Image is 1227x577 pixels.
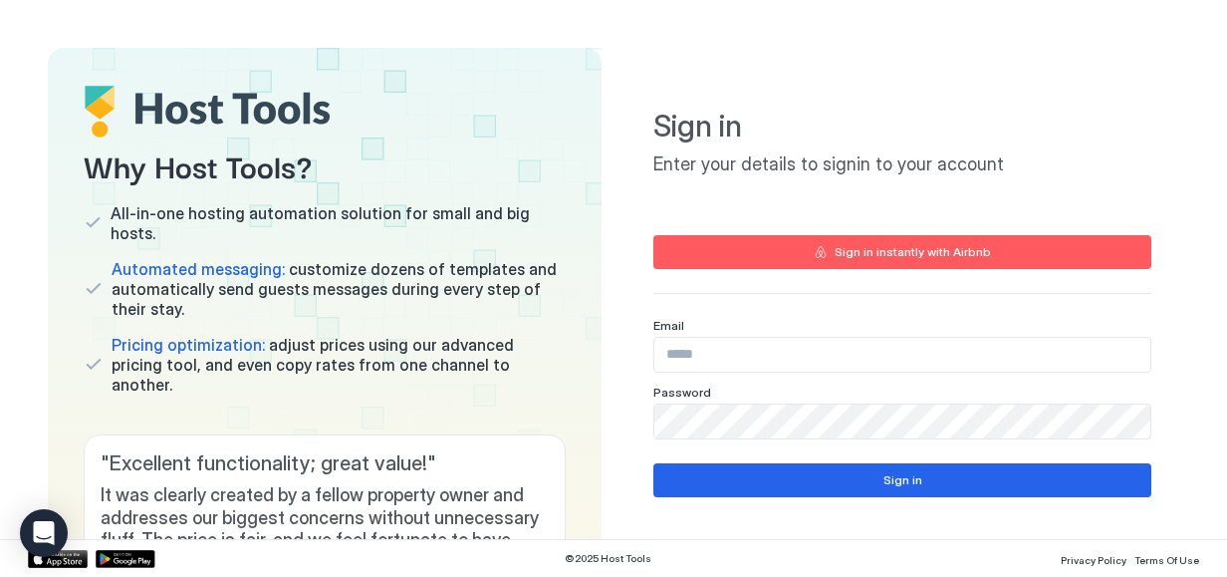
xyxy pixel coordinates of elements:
[883,471,922,489] div: Sign in
[1134,548,1199,569] a: Terms Of Use
[84,143,566,187] span: Why Host Tools?
[653,153,1151,176] span: Enter your details to signin to your account
[1134,554,1199,566] span: Terms Of Use
[654,405,1150,438] input: Input Field
[835,243,991,261] div: Sign in instantly with Airbnb
[653,108,1151,145] span: Sign in
[1061,548,1126,569] a: Privacy Policy
[112,259,566,319] span: customize dozens of templates and automatically send guests messages during every step of their s...
[112,335,566,395] span: adjust prices using our advanced pricing tool, and even copy rates from one channel to another.
[653,318,684,333] span: Email
[101,451,549,476] span: " Excellent functionality; great value! "
[28,550,88,568] a: App Store
[653,235,1151,269] button: Sign in instantly with Airbnb
[653,385,711,400] span: Password
[112,335,265,355] span: Pricing optimization:
[112,259,285,279] span: Automated messaging:
[111,203,566,243] span: All-in-one hosting automation solution for small and big hosts.
[654,338,1150,372] input: Input Field
[96,550,155,568] a: Google Play Store
[565,552,651,565] span: © 2025 Host Tools
[20,509,68,557] div: Open Intercom Messenger
[1061,554,1126,566] span: Privacy Policy
[101,484,549,574] span: It was clearly created by a fellow property owner and addresses our biggest concerns without unne...
[653,463,1151,497] button: Sign in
